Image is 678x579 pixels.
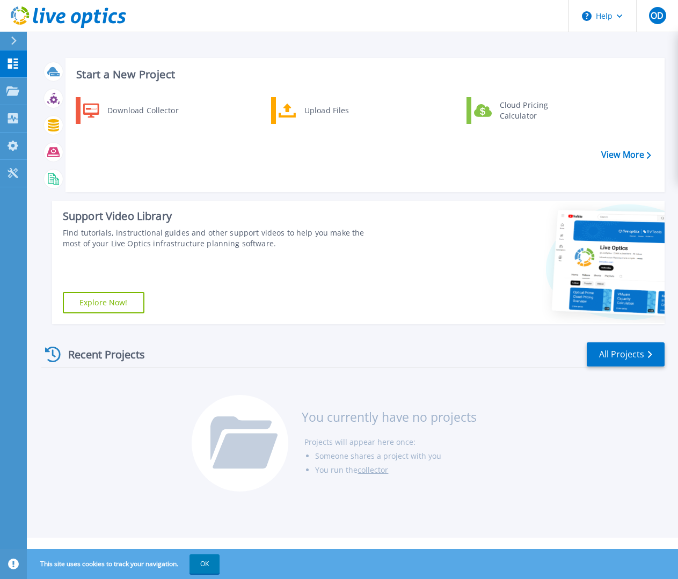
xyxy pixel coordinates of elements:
[651,11,664,20] span: OD
[358,465,388,475] a: collector
[76,97,186,124] a: Download Collector
[271,97,381,124] a: Upload Files
[41,341,159,368] div: Recent Projects
[601,150,651,160] a: View More
[466,97,577,124] a: Cloud Pricing Calculator
[63,292,144,313] a: Explore Now!
[299,100,378,121] div: Upload Files
[63,228,381,249] div: Find tutorials, instructional guides and other support videos to help you make the most of your L...
[76,69,651,80] h3: Start a New Project
[63,209,381,223] div: Support Video Library
[315,463,477,477] li: You run the
[102,100,183,121] div: Download Collector
[302,411,477,423] h3: You currently have no projects
[494,100,574,121] div: Cloud Pricing Calculator
[587,342,665,367] a: All Projects
[315,449,477,463] li: Someone shares a project with you
[30,554,220,574] span: This site uses cookies to track your navigation.
[189,554,220,574] button: OK
[304,435,477,449] li: Projects will appear here once:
